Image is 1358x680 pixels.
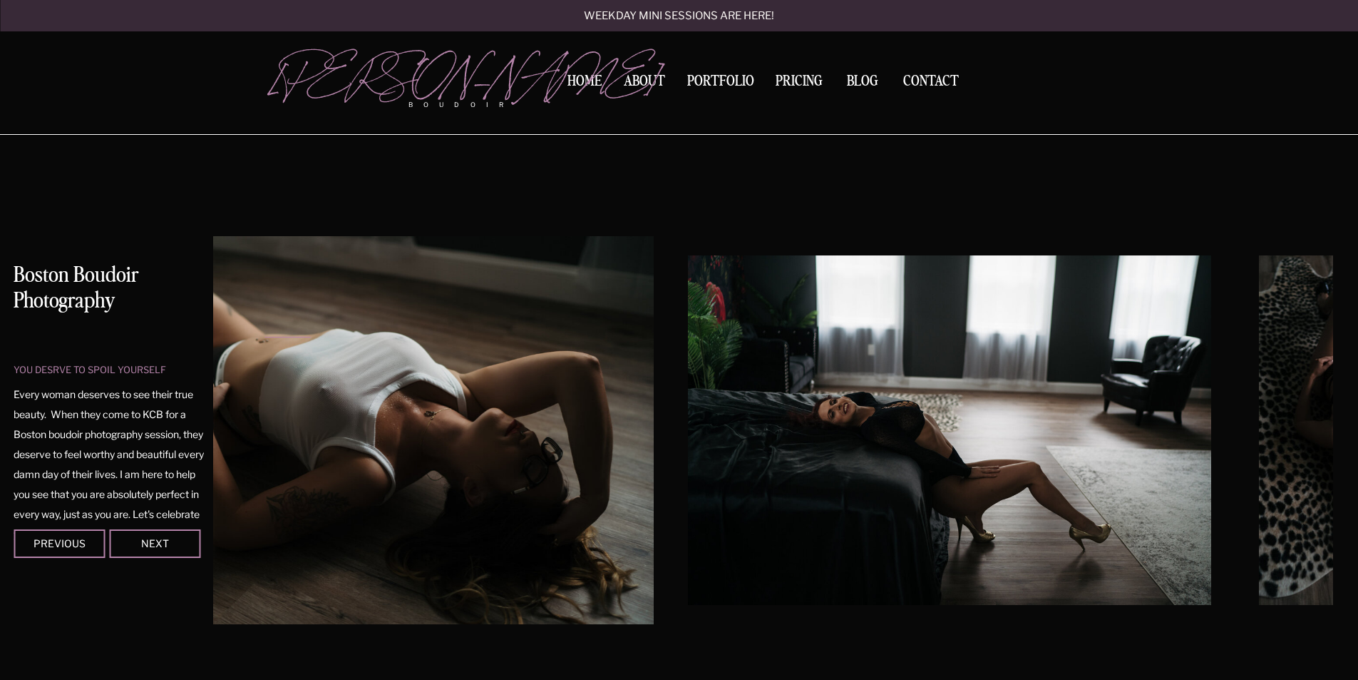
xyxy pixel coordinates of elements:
a: Weekday mini sessions are here! [546,11,813,23]
a: Portfolio [682,74,759,93]
a: Contact [897,74,965,89]
p: you desrve to spoil yourself [14,363,188,376]
div: Next [112,539,197,547]
p: boudoir [408,100,527,110]
img: Woman laying on a wood floor in a wet white shirt in a Boston boudoir photography session with Ke... [72,236,654,624]
div: Previous [16,539,102,547]
img: A woman in black lace lingerie leans back over a bed with a hand on her leg in a Boston boudoir p... [688,255,1211,605]
a: [PERSON_NAME] [271,51,527,93]
h1: Boston Boudoir Photography [14,263,204,318]
p: Every woman deserves to see their true beauty. When they come to KCB for a Boston boudoir photogr... [14,385,205,507]
a: BLOG [840,74,885,87]
a: Pricing [772,74,827,93]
